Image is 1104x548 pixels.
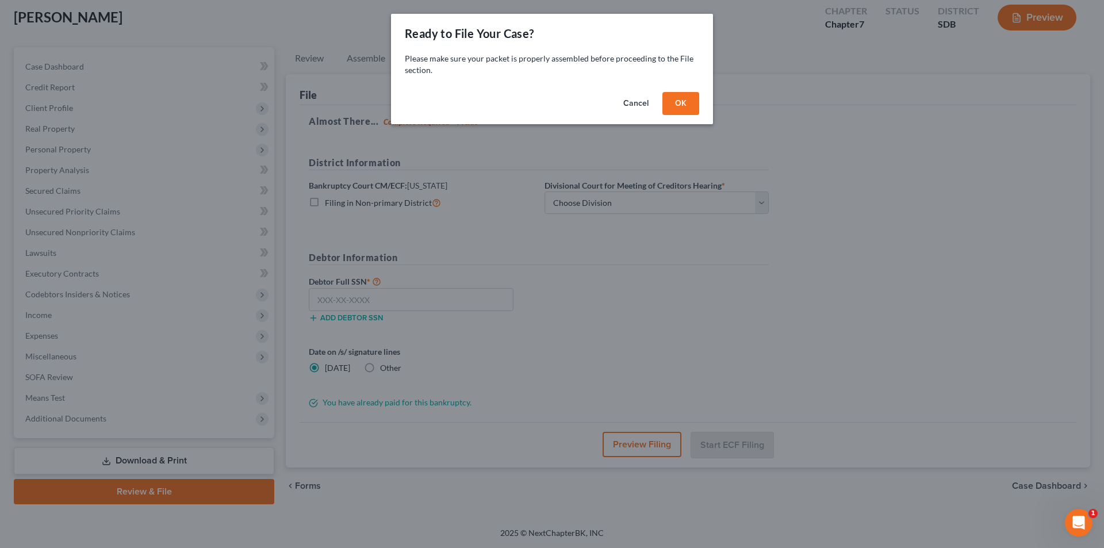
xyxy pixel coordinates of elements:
div: Ready to File Your Case? [405,25,534,41]
span: 1 [1088,509,1098,518]
p: Please make sure your packet is properly assembled before proceeding to the File section. [405,53,699,76]
button: OK [662,92,699,115]
iframe: Intercom live chat [1065,509,1092,536]
button: Cancel [614,92,658,115]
